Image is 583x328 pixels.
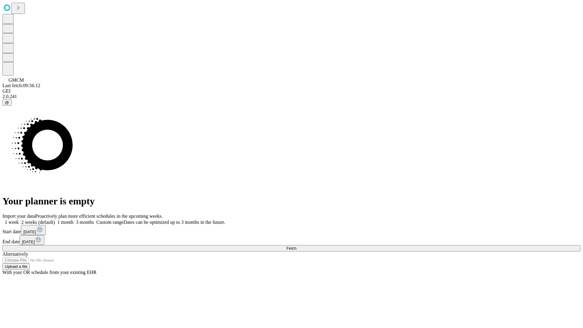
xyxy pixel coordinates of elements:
[286,246,296,251] span: Fetch
[2,225,581,235] div: Start date
[5,220,19,225] span: 1 week
[2,245,581,251] button: Fetch
[76,220,94,225] span: 3 months
[2,270,97,275] span: With your OR schedule from your existing EHR
[2,235,581,245] div: End date
[5,100,9,105] span: @
[124,220,225,225] span: Dates can be optimized up to 3 months in the future.
[19,235,44,245] button: [DATE]
[21,220,55,225] span: 2 weeks (default)
[2,196,581,207] h1: Your planner is empty
[9,77,24,83] span: GMCM
[23,230,36,234] span: [DATE]
[2,83,40,88] span: Last fetch: 09:56:12
[22,240,35,244] span: [DATE]
[21,225,46,235] button: [DATE]
[96,220,123,225] span: Custom range
[2,88,581,94] div: GEI
[35,214,163,219] span: Proactively plan more efficient schedules in the upcoming weeks.
[2,99,12,106] button: @
[2,251,28,257] span: Alternatively
[57,220,73,225] span: 1 month
[2,263,30,270] button: Upload a file
[2,94,581,99] div: 2.0.241
[2,214,35,219] span: Import your data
